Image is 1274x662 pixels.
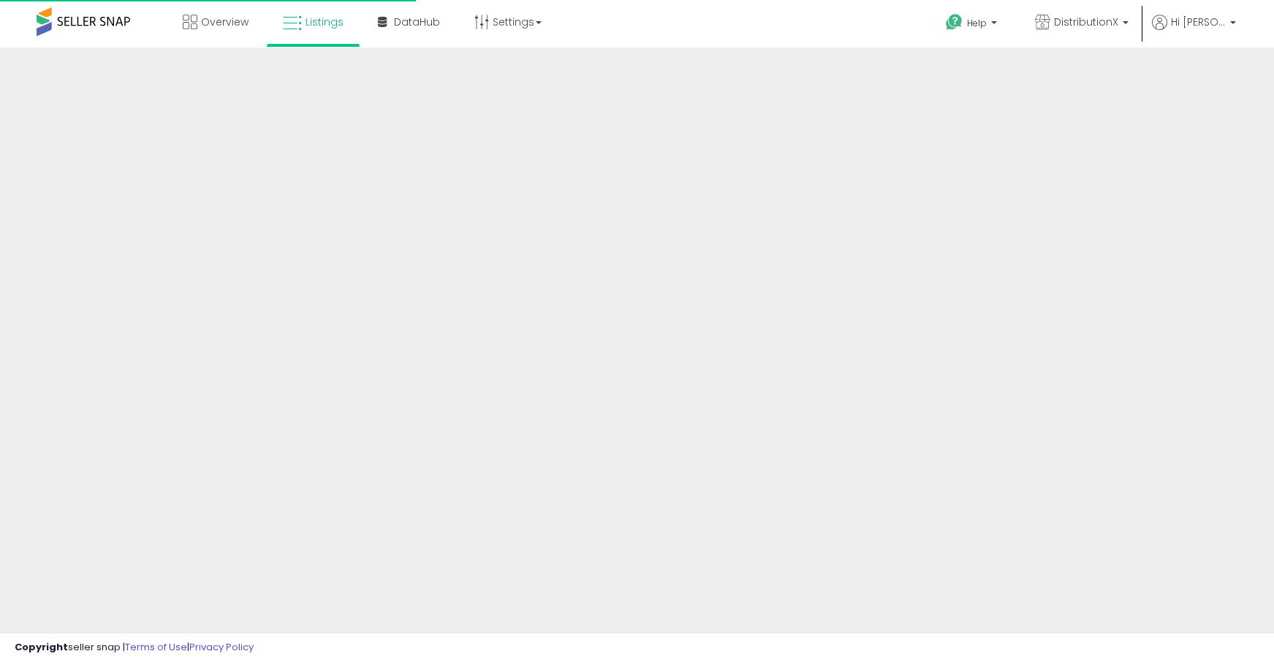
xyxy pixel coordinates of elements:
span: DataHub [394,15,440,29]
span: DistributionX [1054,15,1118,29]
div: seller snap | | [15,641,254,655]
span: Overview [201,15,249,29]
a: Privacy Policy [189,640,254,654]
i: Get Help [945,13,963,31]
span: Listings [306,15,344,29]
a: Hi [PERSON_NAME] [1152,15,1236,48]
a: Terms of Use [125,640,187,654]
span: Hi [PERSON_NAME] [1171,15,1226,29]
a: Help [934,2,1012,48]
span: Help [967,17,987,29]
strong: Copyright [15,640,68,654]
